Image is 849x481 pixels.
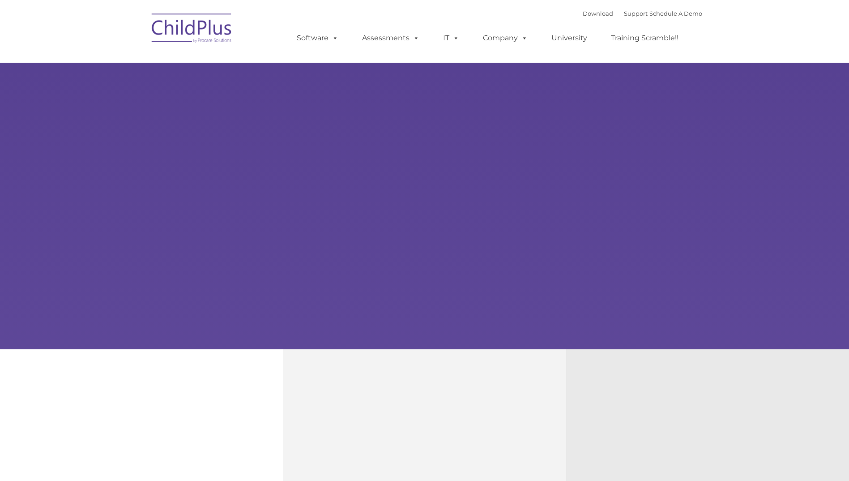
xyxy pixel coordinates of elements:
[542,29,596,47] a: University
[583,10,613,17] a: Download
[288,29,347,47] a: Software
[602,29,687,47] a: Training Scramble!!
[649,10,702,17] a: Schedule A Demo
[353,29,428,47] a: Assessments
[147,7,237,52] img: ChildPlus by Procare Solutions
[474,29,537,47] a: Company
[583,10,702,17] font: |
[624,10,648,17] a: Support
[434,29,468,47] a: IT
